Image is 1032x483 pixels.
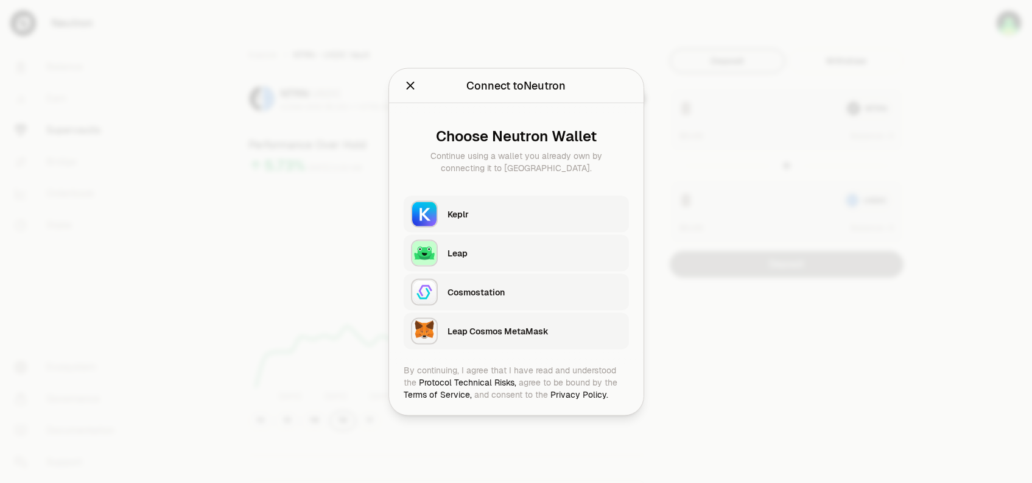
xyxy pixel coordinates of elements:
[550,389,608,400] a: Privacy Policy.
[404,312,629,349] button: Leap Cosmos MetaMaskLeap Cosmos MetaMask
[448,286,622,298] div: Cosmostation
[413,149,619,174] div: Continue using a wallet you already own by connecting it to [GEOGRAPHIC_DATA].
[413,127,619,144] div: Choose Neutron Wallet
[404,234,629,271] button: LeapLeap
[412,202,437,226] img: Keplr
[419,376,516,387] a: Protocol Technical Risks,
[412,280,437,304] img: Cosmostation
[466,77,566,94] div: Connect to Neutron
[404,196,629,232] button: KeplrKeplr
[448,247,622,259] div: Leap
[404,77,417,94] button: Close
[404,364,629,400] div: By continuing, I agree that I have read and understood the agree to be bound by the and consent t...
[448,208,622,220] div: Keplr
[448,325,622,337] div: Leap Cosmos MetaMask
[412,241,437,265] img: Leap
[412,319,437,343] img: Leap Cosmos MetaMask
[404,273,629,310] button: CosmostationCosmostation
[404,389,472,400] a: Terms of Service,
